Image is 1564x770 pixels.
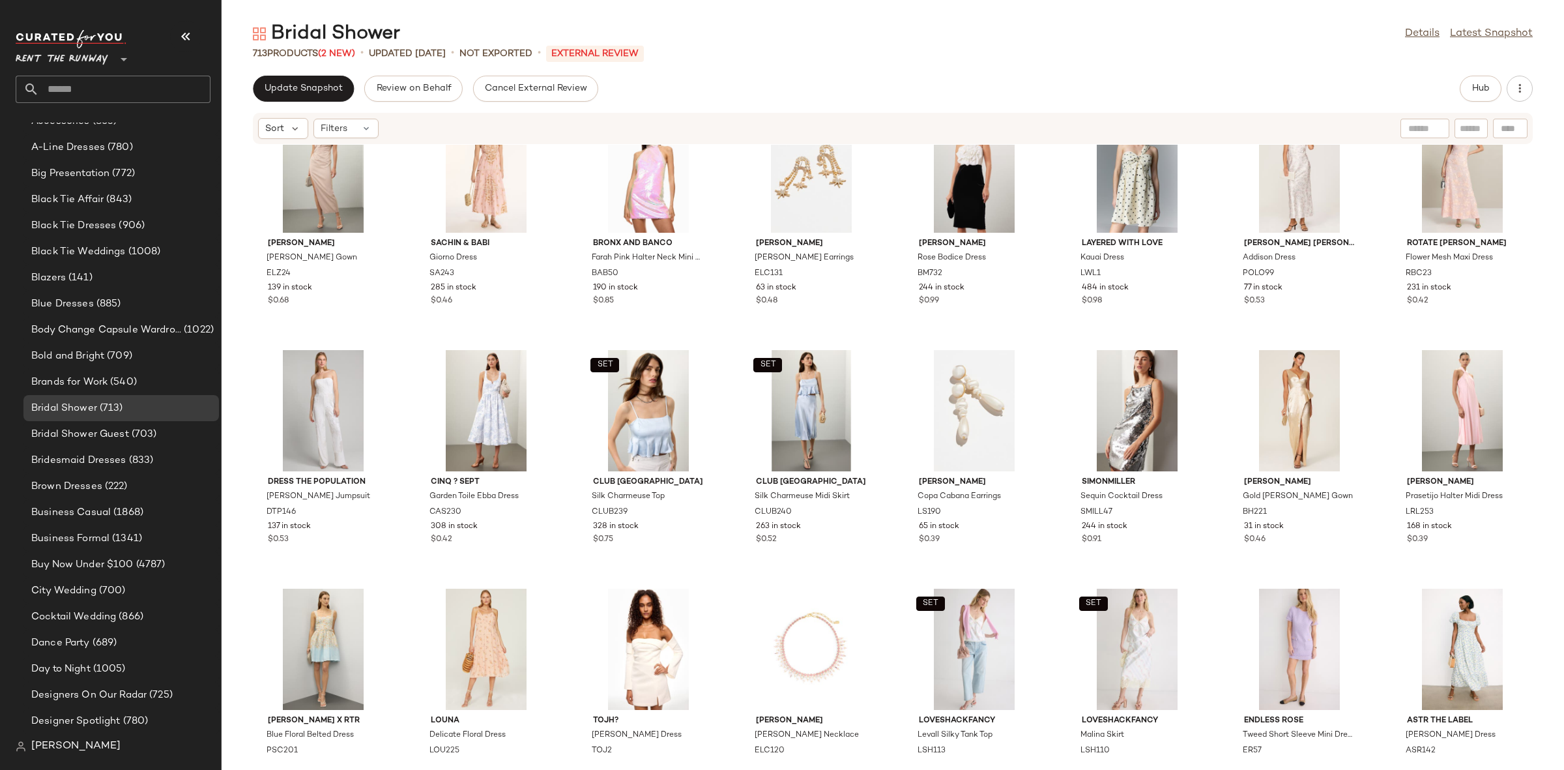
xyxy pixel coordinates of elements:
[268,282,312,294] span: 139 in stock
[1397,350,1528,471] img: LRL253.jpg
[1407,238,1518,250] span: ROTATE [PERSON_NAME]
[755,268,783,280] span: ELC131
[746,350,877,471] img: CLUB240.jpg
[431,477,542,488] span: Cinq ? Sept
[267,268,291,280] span: ELZ24
[360,46,364,61] span: •
[918,745,946,757] span: LSH113
[1407,477,1518,488] span: [PERSON_NAME]
[16,44,108,68] span: Rent the Runway
[31,140,105,155] span: A-Line Dresses
[1407,282,1451,294] span: 231 in stock
[1406,730,1496,741] span: [PERSON_NAME] Dress
[31,244,126,259] span: Black Tie Weddings
[1082,715,1193,727] span: LoveShackFancy
[593,715,704,727] span: TOJH?
[268,715,379,727] span: [PERSON_NAME] x RTR
[129,427,157,442] span: (703)
[756,282,796,294] span: 63 in stock
[268,238,379,250] span: [PERSON_NAME]
[919,238,1030,250] span: [PERSON_NAME]
[375,83,451,94] span: Review on Behalf
[31,584,96,599] span: City Wedding
[105,140,133,155] span: (780)
[267,507,296,518] span: DTP146
[753,358,782,372] button: SET
[1082,295,1102,307] span: $0.98
[264,83,343,94] span: Update Snapshot
[104,192,132,207] span: (843)
[473,76,598,102] button: Cancel External Review
[1460,76,1501,102] button: Hub
[592,507,628,518] span: CLUB239
[756,534,777,546] span: $0.52
[1234,589,1365,710] img: ER57.jpg
[91,662,126,677] span: (1005)
[364,76,462,102] button: Review on Behalf
[755,507,792,518] span: CLUB240
[1080,491,1163,503] span: Sequin Cocktail Dress
[590,358,619,372] button: SET
[593,295,614,307] span: $0.85
[1082,521,1127,533] span: 244 in stock
[16,30,126,48] img: cfy_white_logo.C9jOOHJF.svg
[746,589,877,710] img: ELC120.jpg
[31,505,111,520] span: Business Casual
[134,557,166,572] span: (4787)
[429,491,519,503] span: Garden Toile Ebba Dress
[919,521,959,533] span: 65 in stock
[1406,507,1434,518] span: LRL253
[592,730,682,741] span: [PERSON_NAME] Dress
[431,295,452,307] span: $0.46
[31,557,134,572] span: Buy Now Under $100
[593,238,704,250] span: Bronx and Banco
[1243,730,1354,741] span: Tweed Short Sleeve Mini Dress
[126,244,161,259] span: (1008)
[1080,730,1124,741] span: Malina Skirt
[755,491,850,503] span: Silk Charmeuse Midi Skirt
[429,252,477,264] span: Giorno Dress
[1234,350,1365,471] img: BH221.jpg
[31,531,109,546] span: Business Formal
[431,715,542,727] span: Louna
[1080,268,1101,280] span: LWL1
[1082,238,1193,250] span: Layered with Love
[1244,238,1355,250] span: [PERSON_NAME] [PERSON_NAME]
[31,271,66,286] span: Blazers
[31,610,116,625] span: Cocktail Wedding
[484,83,587,94] span: Cancel External Review
[253,76,354,102] button: Update Snapshot
[1450,26,1533,42] a: Latest Snapshot
[1244,715,1355,727] span: Endless Rose
[546,46,644,62] p: External REVIEW
[755,745,785,757] span: ELC120
[918,491,1001,503] span: Copa Cabana Earrings
[431,282,476,294] span: 285 in stock
[1080,745,1110,757] span: LSH110
[1244,295,1265,307] span: $0.53
[268,521,311,533] span: 137 in stock
[1243,491,1353,503] span: Gold [PERSON_NAME] Gown
[1085,599,1101,608] span: SET
[918,730,992,741] span: Levall Silky Tank Top
[1243,268,1274,280] span: POLO99
[94,297,121,312] span: (885)
[268,477,379,488] span: Dress The Population
[756,715,867,727] span: [PERSON_NAME]
[431,238,542,250] span: Sachin & Babi
[583,350,714,471] img: CLUB239.jpg
[756,521,801,533] span: 263 in stock
[31,192,104,207] span: Black Tie Affair
[31,297,94,312] span: Blue Dresses
[593,282,638,294] span: 190 in stock
[592,252,702,264] span: Farah Pink Halter Neck Mini Dress
[253,27,266,40] img: svg%3e
[116,218,145,233] span: (906)
[31,218,116,233] span: Black Tie Dresses
[431,521,478,533] span: 308 in stock
[1406,252,1493,264] span: Flower Mesh Maxi Dress
[253,21,400,47] div: Bridal Shower
[267,491,370,503] span: [PERSON_NAME] Jumpsuit
[31,401,97,416] span: Bridal Shower
[257,589,389,710] img: PSC201.jpg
